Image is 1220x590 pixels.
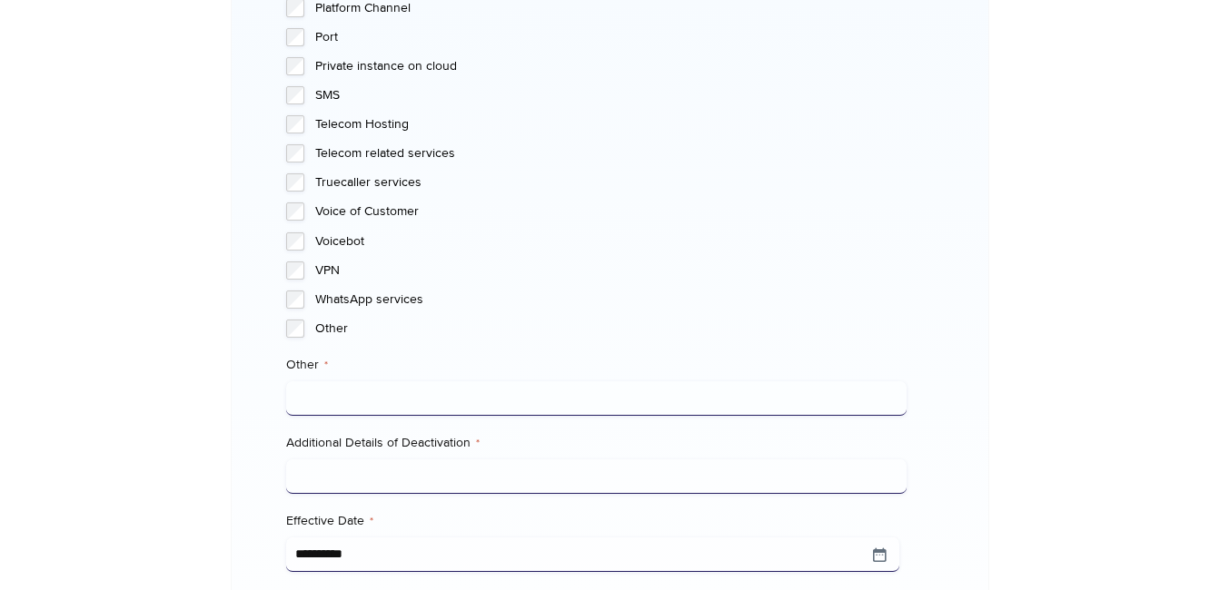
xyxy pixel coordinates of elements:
label: Additional Details of Deactivation [286,434,907,452]
label: Private instance on cloud [315,57,907,75]
label: VPN [315,261,907,280]
label: Port [315,28,907,46]
label: WhatsApp services [315,290,907,309]
label: Effective Date [286,512,907,530]
label: Other [286,356,907,374]
label: Telecom Hosting [315,115,907,133]
label: Telecom related services [315,144,907,162]
label: Other [315,320,907,338]
label: Voicebot [315,232,907,251]
label: Truecaller services [315,173,907,192]
label: SMS [315,86,907,104]
label: Voice of Customer [315,202,907,221]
